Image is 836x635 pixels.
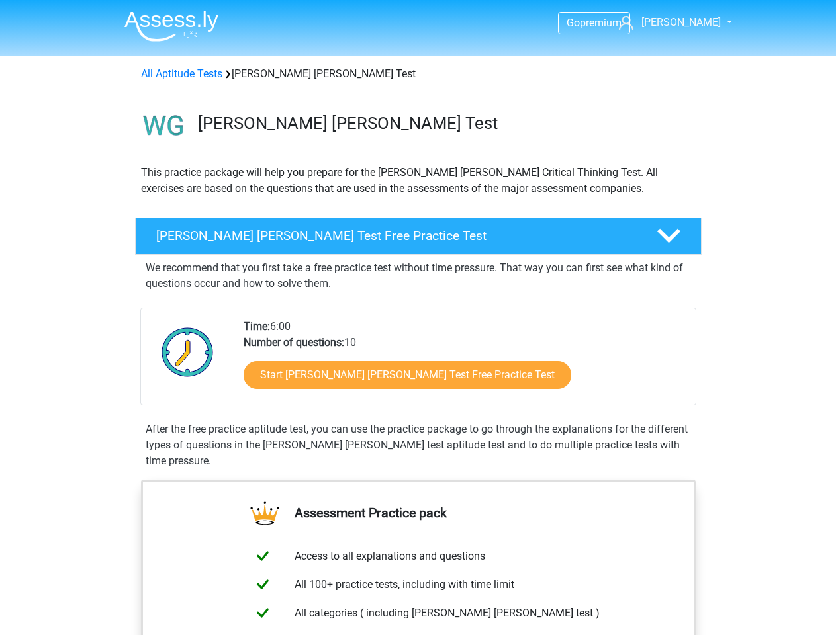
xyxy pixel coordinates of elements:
[198,113,691,134] h3: [PERSON_NAME] [PERSON_NAME] Test
[141,67,222,80] a: All Aptitude Tests
[141,165,696,196] p: This practice package will help you prepare for the [PERSON_NAME] [PERSON_NAME] Critical Thinking...
[136,66,701,82] div: [PERSON_NAME] [PERSON_NAME] Test
[136,98,192,154] img: watson glaser test
[580,17,622,29] span: premium
[130,218,707,255] a: [PERSON_NAME] [PERSON_NAME] Test Free Practice Test
[156,228,635,243] h4: [PERSON_NAME] [PERSON_NAME] Test Free Practice Test
[234,319,695,405] div: 6:00 10
[641,16,721,28] span: [PERSON_NAME]
[559,14,629,32] a: Gopremium
[244,336,344,349] b: Number of questions:
[140,421,696,469] div: After the free practice aptitude test, you can use the practice package to go through the explana...
[146,260,691,292] p: We recommend that you first take a free practice test without time pressure. That way you can fir...
[614,15,722,30] a: [PERSON_NAME]
[244,320,270,333] b: Time:
[244,361,571,389] a: Start [PERSON_NAME] [PERSON_NAME] Test Free Practice Test
[124,11,218,42] img: Assessly
[567,17,580,29] span: Go
[154,319,221,385] img: Clock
